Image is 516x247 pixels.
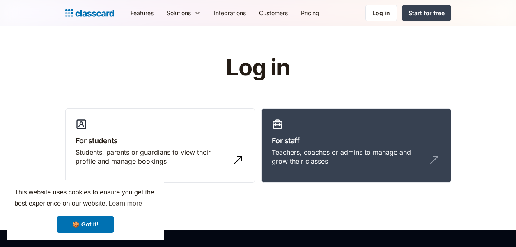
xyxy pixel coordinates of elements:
[76,135,245,146] h3: For students
[408,9,445,17] div: Start for free
[14,188,156,210] span: This website uses cookies to ensure you get the best experience on our website.
[107,197,143,210] a: learn more about cookies
[252,4,294,22] a: Customers
[272,135,441,146] h3: For staff
[365,5,397,21] a: Log in
[7,180,164,240] div: cookieconsent
[261,108,451,183] a: For staffTeachers, coaches or admins to manage and grow their classes
[128,55,388,80] h1: Log in
[167,9,191,17] div: Solutions
[65,7,114,19] a: Logo
[207,4,252,22] a: Integrations
[160,4,207,22] div: Solutions
[76,148,228,166] div: Students, parents or guardians to view their profile and manage bookings
[124,4,160,22] a: Features
[402,5,451,21] a: Start for free
[272,148,424,166] div: Teachers, coaches or admins to manage and grow their classes
[65,108,255,183] a: For studentsStudents, parents or guardians to view their profile and manage bookings
[372,9,390,17] div: Log in
[294,4,326,22] a: Pricing
[57,216,114,233] a: dismiss cookie message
